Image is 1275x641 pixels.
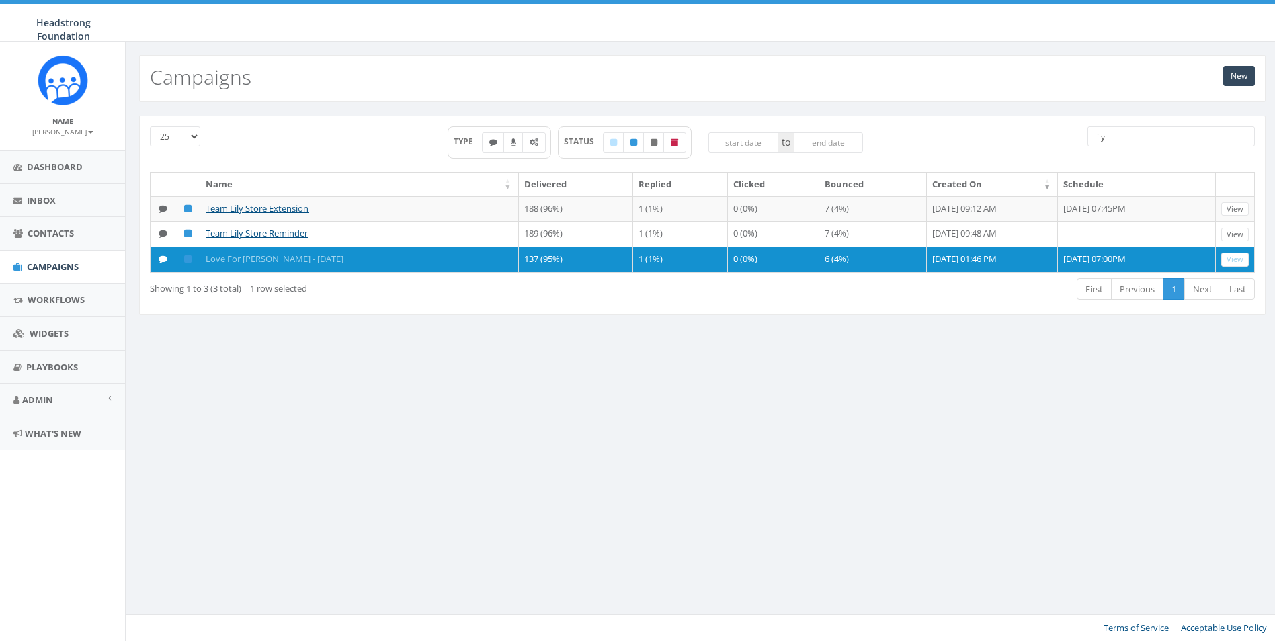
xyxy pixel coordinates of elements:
[1184,278,1221,300] a: Next
[206,202,309,214] a: Team Lily Store Extension
[927,221,1058,247] td: [DATE] 09:48 AM
[819,173,927,196] th: Bounced
[819,196,927,222] td: 7 (4%)
[28,227,74,239] span: Contacts
[603,132,624,153] label: Draft
[728,173,820,196] th: Clicked
[28,294,85,306] span: Workflows
[206,253,343,265] a: Love For [PERSON_NAME] - [DATE]
[184,255,192,263] i: Published
[663,132,686,153] label: Archived
[819,247,927,272] td: 6 (4%)
[52,116,73,126] small: Name
[27,194,56,206] span: Inbox
[927,196,1058,222] td: [DATE] 09:12 AM
[778,132,794,153] span: to
[708,132,778,153] input: start date
[1221,278,1255,300] a: Last
[30,327,69,339] span: Widgets
[1221,202,1249,216] a: View
[927,173,1058,196] th: Created On: activate to sort column ascending
[643,132,665,153] label: Unpublished
[22,394,53,406] span: Admin
[1058,196,1216,222] td: [DATE] 07:45PM
[200,173,519,196] th: Name: activate to sort column ascending
[728,196,820,222] td: 0 (0%)
[159,229,167,238] i: Text SMS
[1111,278,1163,300] a: Previous
[630,138,637,146] i: Published
[489,138,497,146] i: Text SMS
[633,221,728,247] td: 1 (1%)
[927,247,1058,272] td: [DATE] 01:46 PM
[184,204,192,213] i: Published
[26,361,78,373] span: Playbooks
[519,247,634,272] td: 137 (95%)
[38,55,88,105] img: Rally_platform_Icon_1.png
[27,261,79,273] span: Campaigns
[1221,228,1249,242] a: View
[651,138,657,146] i: Unpublished
[27,161,83,173] span: Dashboard
[610,138,617,146] i: Draft
[1104,622,1169,634] a: Terms of Service
[633,247,728,272] td: 1 (1%)
[25,427,81,439] span: What's New
[633,196,728,222] td: 1 (1%)
[1087,126,1255,146] input: Type to search
[184,229,192,238] i: Published
[1058,173,1216,196] th: Schedule
[623,132,645,153] label: Published
[206,227,308,239] a: Team Lily Store Reminder
[32,125,93,137] a: [PERSON_NAME]
[519,221,634,247] td: 189 (96%)
[1058,247,1216,272] td: [DATE] 07:00PM
[1163,278,1185,300] a: 1
[1077,278,1112,300] a: First
[511,138,516,146] i: Ringless Voice Mail
[819,221,927,247] td: 7 (4%)
[728,247,820,272] td: 0 (0%)
[250,282,307,294] span: 1 row selected
[454,136,483,147] span: TYPE
[159,204,167,213] i: Text SMS
[482,132,505,153] label: Text SMS
[1223,66,1255,86] a: New
[150,277,599,295] div: Showing 1 to 3 (3 total)
[522,132,546,153] label: Automated Message
[530,138,538,146] i: Automated Message
[150,66,251,88] h2: Campaigns
[32,127,93,136] small: [PERSON_NAME]
[519,196,634,222] td: 188 (96%)
[564,136,604,147] span: STATUS
[36,16,91,42] span: Headstrong Foundation
[159,255,167,263] i: Text SMS
[1181,622,1267,634] a: Acceptable Use Policy
[1221,253,1249,267] a: View
[794,132,864,153] input: end date
[503,132,524,153] label: Ringless Voice Mail
[633,173,728,196] th: Replied
[519,173,634,196] th: Delivered
[728,221,820,247] td: 0 (0%)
